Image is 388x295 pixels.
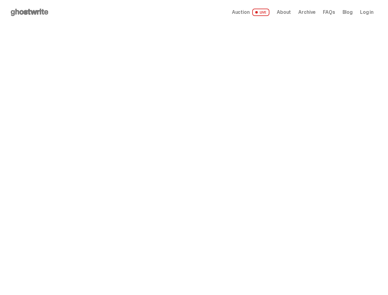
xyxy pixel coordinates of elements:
[232,9,269,16] a: Auction LIVE
[360,10,374,15] a: Log in
[343,10,353,15] a: Blog
[232,10,250,15] span: Auction
[323,10,335,15] a: FAQs
[298,10,315,15] a: Archive
[252,9,270,16] span: LIVE
[277,10,291,15] a: About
